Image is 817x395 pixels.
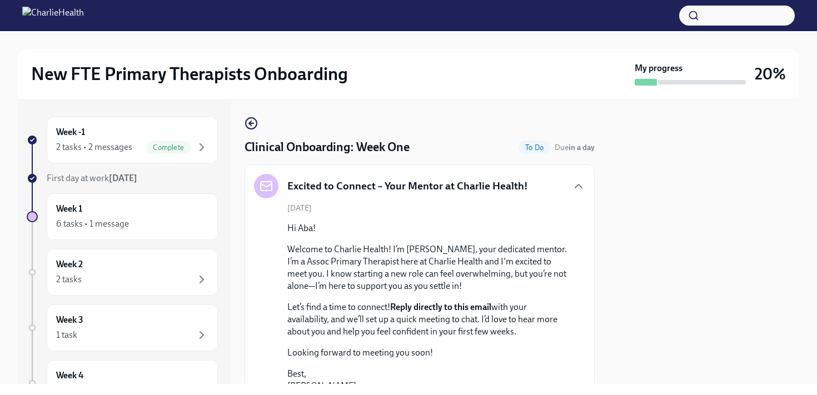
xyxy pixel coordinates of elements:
h6: Week 2 [56,258,83,271]
strong: in a day [569,143,595,152]
a: Week 22 tasks [27,249,218,296]
strong: My progress [635,62,683,74]
p: Let’s find a time to connect! with your availability, and we’ll set up a quick meeting to chat. I... [287,301,567,338]
p: Looking forward to meeting you soon! [287,347,567,359]
h2: New FTE Primary Therapists Onboarding [31,63,348,85]
h5: Excited to Connect – Your Mentor at Charlie Health! [287,179,528,193]
strong: Reply directly to this email [390,302,491,312]
a: First day at work[DATE] [27,172,218,184]
h3: 20% [755,64,786,84]
span: First day at work [47,173,137,183]
span: Complete [146,143,191,152]
h6: Week -1 [56,126,85,138]
p: Hi Aba! [287,222,567,234]
div: 6 tasks • 1 message [56,218,129,230]
div: 1 task [56,329,77,341]
a: Week 31 task [27,304,218,351]
h6: Week 1 [56,203,82,215]
div: 2 tasks [56,273,82,286]
a: Week -12 tasks • 2 messagesComplete [27,117,218,163]
strong: [DATE] [109,173,137,183]
a: Week 16 tasks • 1 message [27,193,218,240]
p: Welcome to Charlie Health! I’m [PERSON_NAME], your dedicated mentor. I’m a Assoc Primary Therapis... [287,243,567,292]
h4: Clinical Onboarding: Week One [245,139,410,156]
h6: Week 4 [56,369,83,382]
span: [DATE] [287,203,312,213]
span: To Do [519,143,550,152]
h6: Week 3 [56,314,83,326]
span: September 8th, 2025 09:00 [555,142,595,153]
div: 2 tasks • 2 messages [56,141,132,153]
span: Due [555,143,595,152]
img: CharlieHealth [22,7,84,24]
